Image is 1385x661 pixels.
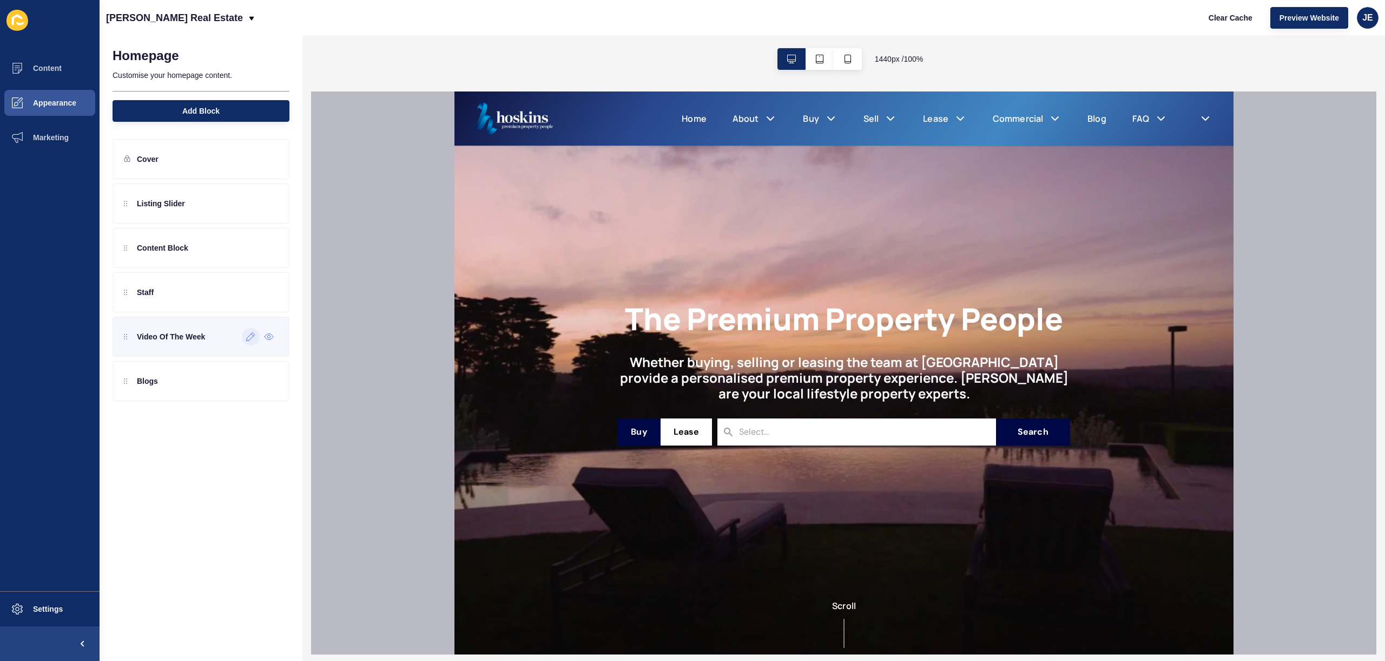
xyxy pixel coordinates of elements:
a: FAQ [678,21,695,34]
button: Buy [163,327,206,354]
p: Listing Slider [137,198,185,209]
div: Scroll [4,508,775,557]
span: JE [1362,12,1373,23]
a: Buy [348,21,364,34]
a: Home [227,21,252,34]
a: About [278,21,305,34]
h1: Homepage [113,48,179,63]
a: Lease [469,21,494,34]
button: Search [542,327,615,354]
a: Sell [409,21,425,34]
span: Add Block [182,106,220,116]
a: Blog [633,21,652,34]
input: Select... [285,333,339,348]
h2: Whether buying, selling or leasing the team at [GEOGRAPHIC_DATA] provide a personalised premium p... [163,263,615,310]
span: 1440 px / 100 % [875,54,924,64]
span: Preview Website [1280,12,1339,23]
p: Staff [137,287,154,298]
img: Hoskins Real Estate Logo [22,11,98,43]
p: Customise your homepage content. [113,63,289,87]
span: Clear Cache [1209,12,1252,23]
p: Cover [137,154,159,165]
button: Preview Website [1270,7,1348,29]
p: [PERSON_NAME] Real Estate [106,4,243,31]
button: Clear Cache [1199,7,1262,29]
p: Content Block [137,243,188,253]
h1: The Premium Property People [170,209,609,245]
p: Blogs [137,376,158,387]
button: Add Block [113,100,289,122]
p: Video Of The Week [137,331,205,342]
button: Lease [206,327,258,354]
a: Commercial [538,21,589,34]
